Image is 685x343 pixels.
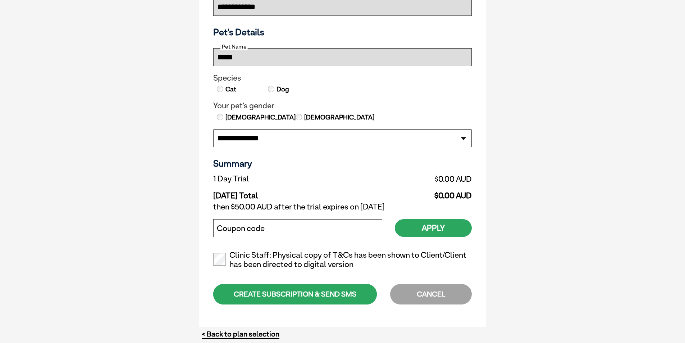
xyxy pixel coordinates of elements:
[213,172,354,185] td: 1 Day Trial
[213,251,472,269] label: Clinic Staff: Physical copy of T&Cs has been shown to Client/Client has been directed to digital ...
[354,185,472,200] td: $0.00 AUD
[354,172,472,185] td: $0.00 AUD
[390,284,472,304] div: CANCEL
[213,185,354,200] td: [DATE] Total
[213,158,472,169] h3: Summary
[213,200,472,213] td: then $50.00 AUD after the trial expires on [DATE]
[202,330,279,339] a: < Back to plan selection
[213,284,377,304] div: CREATE SUBSCRIPTION & SEND SMS
[213,73,472,83] legend: Species
[395,219,472,237] button: Apply
[213,253,226,266] input: Clinic Staff: Physical copy of T&Cs has been shown to Client/Client has been directed to digital ...
[213,101,472,110] legend: Your pet's gender
[210,27,475,37] h3: Pet's Details
[217,224,265,233] label: Coupon code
